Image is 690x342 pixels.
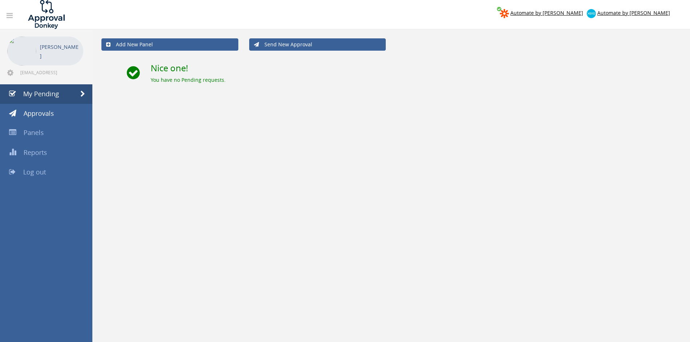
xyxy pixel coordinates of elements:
span: Reports [24,148,47,157]
span: Panels [24,128,44,137]
img: xero-logo.png [587,9,596,18]
div: You have no Pending requests. [151,76,681,84]
p: [PERSON_NAME] [40,42,80,60]
a: Add New Panel [101,38,238,51]
img: zapier-logomark.png [500,9,509,18]
span: Log out [23,168,46,176]
span: Approvals [24,109,54,118]
span: My Pending [23,89,59,98]
h2: Nice one! [151,63,681,73]
span: [EMAIL_ADDRESS][DOMAIN_NAME] [20,69,82,75]
span: Automate by [PERSON_NAME] [510,9,583,16]
span: Automate by [PERSON_NAME] [597,9,670,16]
a: Send New Approval [249,38,386,51]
